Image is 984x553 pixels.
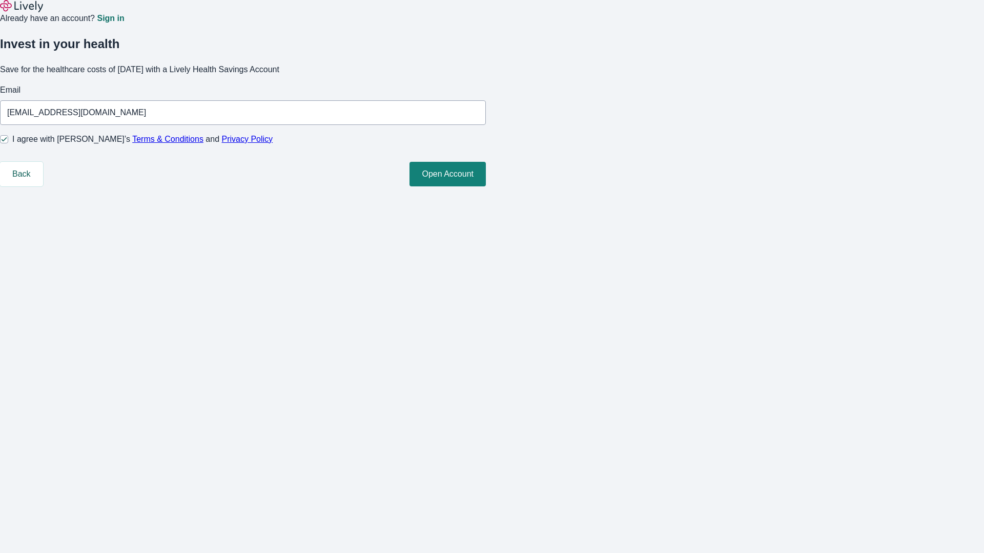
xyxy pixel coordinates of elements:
a: Terms & Conditions [132,135,203,143]
a: Sign in [97,14,124,23]
span: I agree with [PERSON_NAME]’s and [12,133,273,145]
a: Privacy Policy [222,135,273,143]
button: Open Account [409,162,486,186]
